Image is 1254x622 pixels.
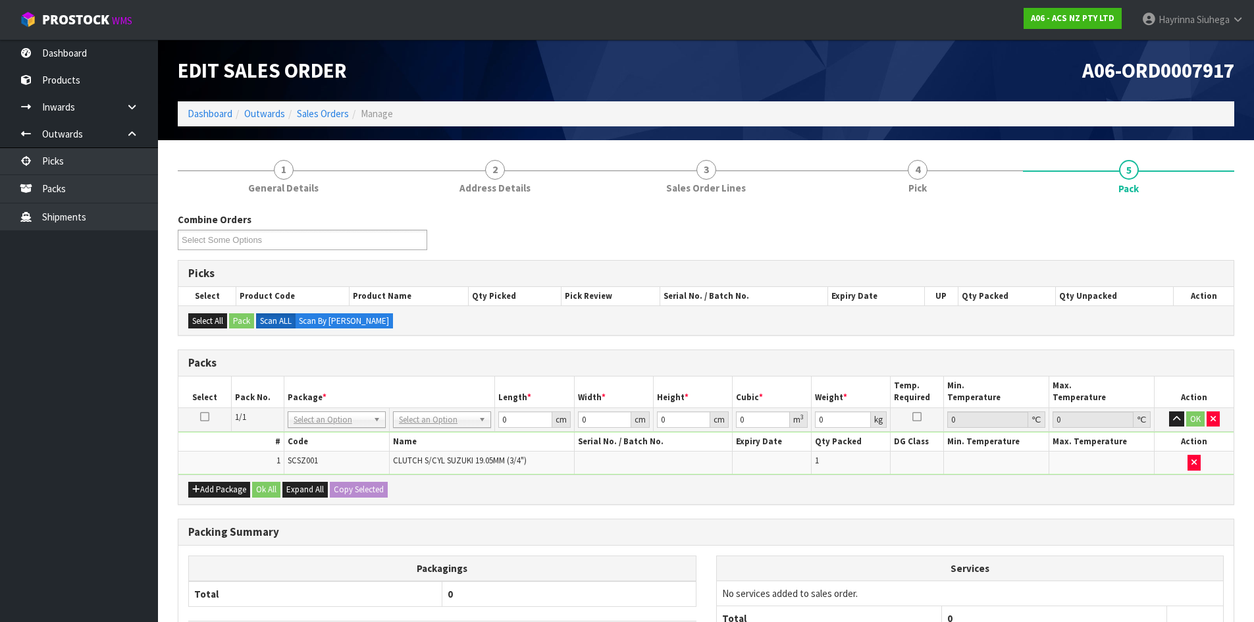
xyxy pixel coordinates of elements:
[459,181,531,195] span: Address Details
[244,107,285,120] a: Outwards
[235,411,246,423] span: 1/1
[276,455,280,466] span: 1
[696,160,716,180] span: 3
[178,213,251,226] label: Combine Orders
[891,432,943,452] th: DG Class
[1155,432,1234,452] th: Action
[189,556,696,581] th: Packagings
[256,313,296,329] label: Scan ALL
[891,376,943,407] th: Temp. Required
[294,412,368,428] span: Select an Option
[666,181,746,195] span: Sales Order Lines
[574,376,653,407] th: Width
[574,432,732,452] th: Serial No. / Batch No.
[1028,411,1045,428] div: ℃
[252,482,280,498] button: Ok All
[112,14,132,27] small: WMS
[710,411,729,428] div: cm
[660,287,828,305] th: Serial No. / Batch No.
[248,181,319,195] span: General Details
[908,181,927,195] span: Pick
[288,455,318,466] span: SCSZ001
[1049,376,1154,407] th: Max. Temperature
[297,107,349,120] a: Sales Orders
[189,581,442,607] th: Total
[958,287,1055,305] th: Qty Packed
[631,411,650,428] div: cm
[1031,13,1114,24] strong: A06 - ACS NZ PTY LTD
[188,313,227,329] button: Select All
[790,411,808,428] div: m
[717,581,1224,606] td: No services added to sales order.
[188,482,250,498] button: Add Package
[188,267,1224,280] h3: Picks
[399,412,473,428] span: Select an Option
[178,287,236,305] th: Select
[286,484,324,495] span: Expand All
[1197,13,1230,26] span: Siuhega
[231,376,284,407] th: Pack No.
[485,160,505,180] span: 2
[717,556,1224,581] th: Services
[284,376,495,407] th: Package
[393,455,527,466] span: CLUTCH S/CYL SUZUKI 19.05MM (3/4")
[1024,8,1122,29] a: A06 - ACS NZ PTY LTD
[1049,432,1154,452] th: Max. Temperature
[733,432,812,452] th: Expiry Date
[1186,411,1205,427] button: OK
[469,287,562,305] th: Qty Picked
[812,376,891,407] th: Weight
[1082,57,1234,84] span: A06-ORD0007917
[1174,287,1234,305] th: Action
[552,411,571,428] div: cm
[562,287,660,305] th: Pick Review
[815,455,819,466] span: 1
[924,287,958,305] th: UP
[1155,376,1234,407] th: Action
[653,376,732,407] th: Height
[448,588,453,600] span: 0
[282,482,328,498] button: Expand All
[908,160,927,180] span: 4
[188,526,1224,538] h3: Packing Summary
[188,107,232,120] a: Dashboard
[229,313,254,329] button: Pack
[350,287,469,305] th: Product Name
[284,432,389,452] th: Code
[1119,160,1139,180] span: 5
[733,376,812,407] th: Cubic
[495,376,574,407] th: Length
[390,432,575,452] th: Name
[1118,182,1139,195] span: Pack
[943,432,1049,452] th: Min. Temperature
[800,413,804,421] sup: 3
[20,11,36,28] img: cube-alt.png
[236,287,350,305] th: Product Code
[295,313,393,329] label: Scan By [PERSON_NAME]
[812,432,891,452] th: Qty Packed
[871,411,887,428] div: kg
[361,107,393,120] span: Manage
[1055,287,1173,305] th: Qty Unpacked
[330,482,388,498] button: Copy Selected
[42,11,109,28] span: ProStock
[178,57,347,84] span: Edit Sales Order
[274,160,294,180] span: 1
[1159,13,1195,26] span: Hayrinna
[828,287,925,305] th: Expiry Date
[1134,411,1151,428] div: ℃
[943,376,1049,407] th: Min. Temperature
[178,432,284,452] th: #
[188,357,1224,369] h3: Packs
[178,376,231,407] th: Select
